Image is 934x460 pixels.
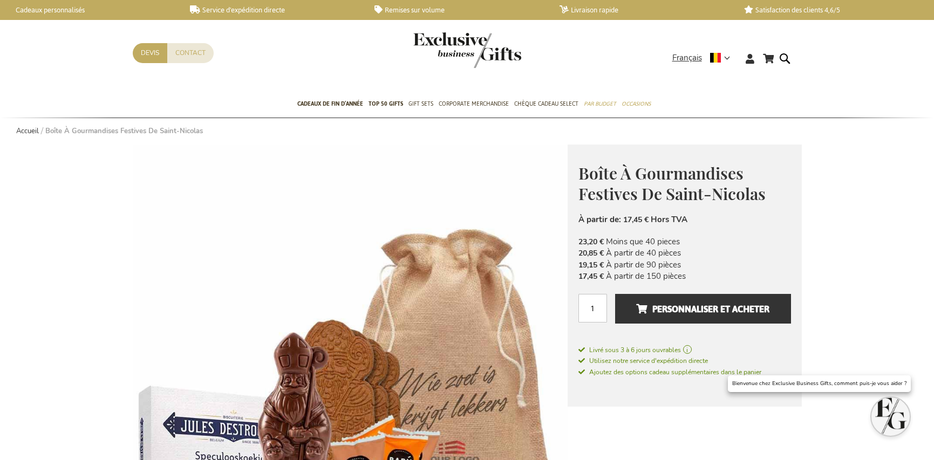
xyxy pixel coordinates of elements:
span: TOP 50 Gifts [369,98,403,109]
input: Qté [578,294,607,322]
span: Occasions [622,98,651,109]
span: Boîte À Gourmandises Festives De Saint-Nicolas [578,162,766,205]
a: store logo [413,32,467,68]
span: 23,20 € [578,237,604,247]
span: 20,85 € [578,248,604,258]
li: À partir de 90 pièces [578,259,791,271]
li: Moins que 40 pieces [578,236,791,248]
span: Gift Sets [408,98,433,109]
a: Utilisez notre service d'expédition directe [578,355,791,366]
strong: Boîte À Gourmandises Festives De Saint-Nicolas [45,126,203,136]
span: Cadeaux de fin d’année [297,98,363,109]
li: À partir de 40 pièces [578,248,791,259]
a: Devis [133,43,167,63]
a: Livré sous 3 à 6 jours ouvrables [578,345,791,355]
img: Exclusive Business gifts logo [413,32,521,68]
a: Accueil [16,126,39,136]
span: 17,45 € [623,215,649,225]
span: Chèque Cadeau Select [514,98,578,109]
span: Hors TVA [651,214,687,225]
span: Personnaliser et acheter [636,300,769,318]
span: Corporate Merchandise [439,98,509,109]
a: Satisfaction des clients 4,6/5 [744,5,911,15]
div: Français [672,52,737,64]
a: Service d'expédition directe [190,5,357,15]
a: Remises sur volume [374,5,542,15]
a: Livraison rapide [560,5,727,15]
a: Cadeaux personnalisés [5,5,173,15]
span: Par budget [584,98,616,109]
span: Ajoutez des options cadeau supplémentaires dans le panier [578,368,761,376]
a: Ajoutez des options cadeau supplémentaires dans le panier [578,366,791,377]
a: Contact [167,43,214,63]
span: À partir de: [578,214,621,225]
span: Français [672,52,702,64]
span: Utilisez notre service d'expédition directe [578,356,708,365]
span: 19,15 € [578,260,604,270]
span: 17,45 € [578,271,604,282]
button: Personnaliser et acheter [615,294,790,324]
li: À partir de 150 pièces [578,271,791,282]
